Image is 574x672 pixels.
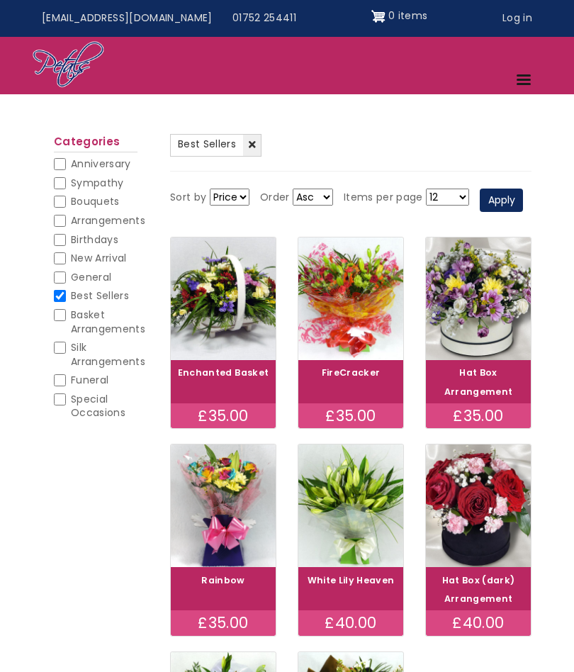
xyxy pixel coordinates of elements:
div: £35.00 [171,403,276,429]
span: Anniversary [71,157,131,171]
div: £40.00 [298,610,403,636]
img: FireCracker [298,237,403,360]
span: Best Sellers [71,289,129,303]
img: Rainbow bouquet [171,444,276,567]
a: Log in [493,5,542,32]
label: Sort by [170,189,206,206]
h2: Categories [54,135,137,152]
span: Special Occasions [71,392,125,420]
span: Silk Arrangements [71,340,145,369]
span: Funeral [71,373,108,387]
span: 0 items [388,9,427,23]
img: Shopping cart [371,5,386,28]
a: Hat Box Arrangement [444,366,513,398]
button: Apply [480,189,523,213]
a: Shopping cart 0 items [371,5,428,28]
img: Home [32,40,105,90]
img: Hat Box (dark) Arrangement [426,444,531,567]
span: General [71,270,111,284]
span: Bouquets [71,194,120,208]
label: Items per page [344,189,423,206]
a: Best Sellers [170,134,261,157]
div: £35.00 [426,403,531,429]
a: White Lily Heaven [308,574,395,586]
span: Basket Arrangements [71,308,145,336]
a: Rainbow [201,574,244,586]
span: Sympathy [71,176,124,190]
span: Best Sellers [178,137,236,151]
div: £35.00 [298,403,403,429]
div: £40.00 [426,610,531,636]
a: [EMAIL_ADDRESS][DOMAIN_NAME] [32,5,223,32]
a: Hat Box (dark) Arrangement [442,574,515,605]
label: Order [260,189,290,206]
span: Arrangements [71,213,145,228]
a: Enchanted Basket [178,366,269,379]
img: Enchanted Basket [171,237,276,360]
span: New Arrival [71,251,127,265]
img: White Lily Heaven [298,444,403,567]
div: £35.00 [171,610,276,636]
span: Birthdays [71,233,118,247]
img: Hat Box Arrangement [426,237,531,360]
a: 01752 254411 [223,5,306,32]
a: FireCracker [322,366,381,379]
